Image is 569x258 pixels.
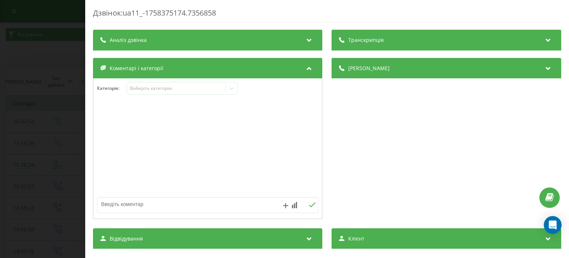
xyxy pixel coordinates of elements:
span: Коментарі і категорії [110,65,163,72]
div: Дзвінок : ua11_-1758375174.7356858 [93,8,561,22]
span: Аналіз дзвінка [110,36,147,44]
span: Клієнт [349,235,365,242]
span: Транскрипція [349,36,384,44]
h4: Категорія : [97,86,127,91]
div: Open Intercom Messenger [544,216,562,234]
span: [PERSON_NAME] [349,65,390,72]
span: Відвідування [110,235,143,242]
div: Виберіть категорію [130,85,223,91]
